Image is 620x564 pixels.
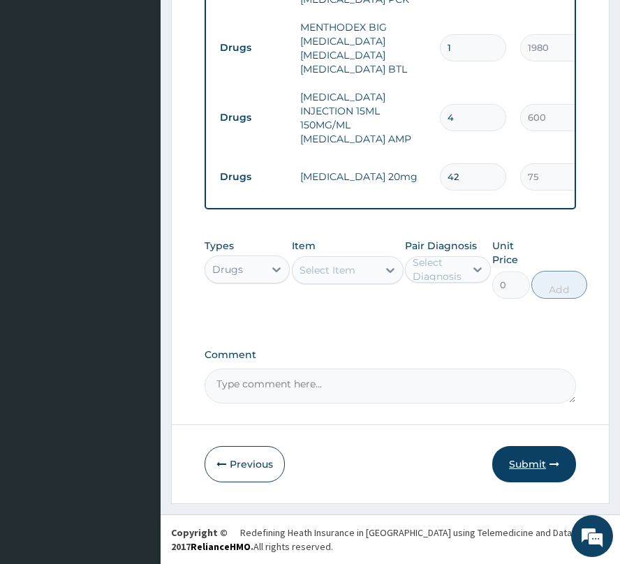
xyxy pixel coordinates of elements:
[73,78,235,96] div: Chat with us now
[229,7,263,40] div: Minimize live chat window
[205,349,576,361] label: Comment
[7,381,266,430] textarea: Type your message and hit 'Enter'
[293,163,433,191] td: [MEDICAL_DATA] 20mg
[492,239,529,267] label: Unit Price
[213,164,293,190] td: Drugs
[212,262,243,276] div: Drugs
[413,255,463,283] div: Select Diagnosis
[191,540,251,553] a: RelianceHMO
[213,35,293,61] td: Drugs
[531,271,587,299] button: Add
[300,263,355,277] div: Select Item
[205,446,285,482] button: Previous
[240,526,610,540] div: Redefining Heath Insurance in [GEOGRAPHIC_DATA] using Telemedicine and Data Science!
[171,526,253,553] strong: Copyright © 2017 .
[492,446,576,482] button: Submit
[405,239,477,253] label: Pair Diagnosis
[161,514,620,564] footer: All rights reserved.
[292,239,316,253] label: Item
[213,105,293,131] td: Drugs
[26,70,57,105] img: d_794563401_company_1708531726252_794563401
[293,83,433,153] td: [MEDICAL_DATA] INJECTION 15ML 150MG/ML [MEDICAL_DATA] AMP
[81,176,193,317] span: We're online!
[205,240,234,252] label: Types
[293,13,433,83] td: MENTHODEX BIG [MEDICAL_DATA] [MEDICAL_DATA] [MEDICAL_DATA] BTL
